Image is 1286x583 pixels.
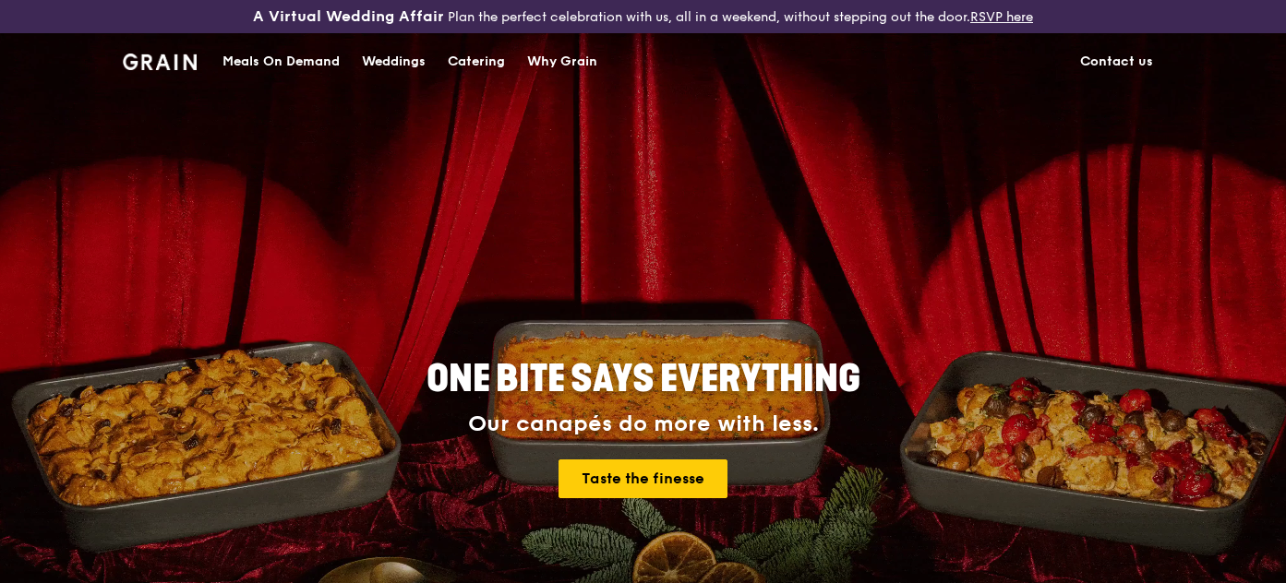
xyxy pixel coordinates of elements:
img: Grain [123,54,198,70]
div: Catering [448,34,505,89]
a: Weddings [351,34,437,89]
a: GrainGrain [123,32,198,88]
div: Weddings [362,34,426,89]
a: RSVP here [970,9,1033,25]
h3: A Virtual Wedding Affair [253,7,444,26]
div: Plan the perfect celebration with us, all in a weekend, without stepping out the door. [214,7,1072,26]
a: Why Grain [516,34,608,89]
a: Catering [437,34,516,89]
a: Contact us [1069,34,1164,89]
div: Our canapés do more with less. [311,411,976,437]
span: ONE BITE SAYS EVERYTHING [427,357,860,401]
div: Meals On Demand [222,34,340,89]
a: Taste the finesse [559,459,727,498]
div: Why Grain [527,34,597,89]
